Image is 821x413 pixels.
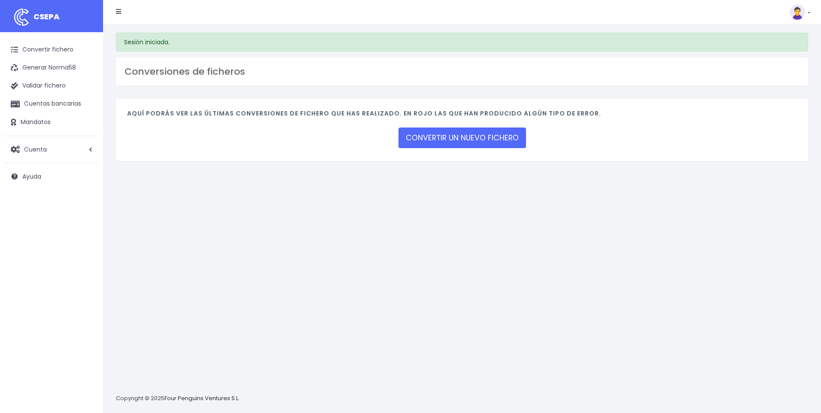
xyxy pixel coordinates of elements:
span: Cuenta [24,145,47,153]
a: Cuenta [4,140,99,158]
a: CONVERTIR UN NUEVO FICHERO [398,128,526,148]
h4: Aquí podrás ver las últimas conversiones de fichero que has realizado. En rojo las que han produc... [127,110,797,121]
span: Ayuda [22,172,41,181]
a: Four Penguins Ventures S.L. [164,394,240,402]
h3: Conversiones de ficheros [125,66,800,77]
div: Sesión iniciada. [116,33,808,52]
a: Generar Norma58 [4,59,99,77]
a: Validar fichero [4,77,99,95]
a: Mandatos [4,113,99,131]
img: logo [11,6,32,28]
a: Cuentas bancarias [4,95,99,113]
a: Ayuda [4,167,99,185]
p: Copyright © 2025 . [116,394,241,403]
a: Convertir fichero [4,41,99,59]
span: CSEPA [33,11,60,22]
img: profile [790,4,805,20]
